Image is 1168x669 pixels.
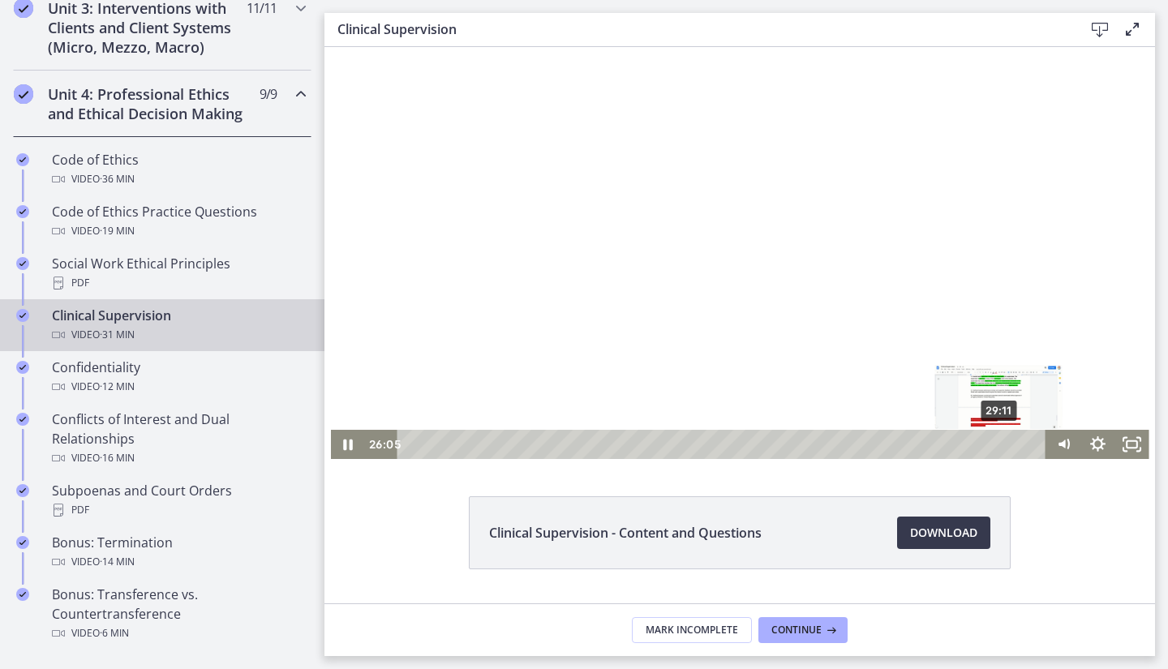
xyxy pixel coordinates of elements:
[52,481,305,520] div: Subpoenas and Court Orders
[16,205,29,218] i: Completed
[52,169,305,189] div: Video
[100,325,135,345] span: · 31 min
[100,552,135,572] span: · 14 min
[489,523,762,542] span: Clinical Supervision - Content and Questions
[52,552,305,572] div: Video
[52,410,305,468] div: Conflicts of Interest and Dual Relationships
[16,484,29,497] i: Completed
[52,585,305,643] div: Bonus: Transference vs. Countertransference
[16,536,29,549] i: Completed
[16,413,29,426] i: Completed
[52,500,305,520] div: PDF
[52,254,305,293] div: Social Work Ethical Principles
[48,84,246,123] h2: Unit 4: Professional Ethics and Ethical Decision Making
[16,153,29,166] i: Completed
[52,624,305,643] div: Video
[646,624,738,637] span: Mark Incomplete
[100,169,135,189] span: · 36 min
[722,383,756,412] button: Mute
[324,47,1155,459] iframe: Video Lesson
[260,84,277,104] span: 9 / 9
[16,588,29,601] i: Completed
[910,523,977,542] span: Download
[100,377,135,397] span: · 12 min
[52,358,305,397] div: Confidentiality
[16,361,29,374] i: Completed
[52,533,305,572] div: Bonus: Termination
[52,448,305,468] div: Video
[52,202,305,241] div: Code of Ethics Practice Questions
[52,221,305,241] div: Video
[790,383,824,412] button: Fullscreen
[100,624,129,643] span: · 6 min
[756,383,790,412] button: Show settings menu
[771,624,822,637] span: Continue
[14,84,33,104] i: Completed
[52,150,305,189] div: Code of Ethics
[16,257,29,270] i: Completed
[52,306,305,345] div: Clinical Supervision
[758,617,848,643] button: Continue
[52,325,305,345] div: Video
[100,448,135,468] span: · 16 min
[52,377,305,397] div: Video
[100,221,135,241] span: · 19 min
[632,617,752,643] button: Mark Incomplete
[897,517,990,549] a: Download
[52,273,305,293] div: PDF
[16,309,29,322] i: Completed
[337,19,1058,39] h3: Clinical Supervision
